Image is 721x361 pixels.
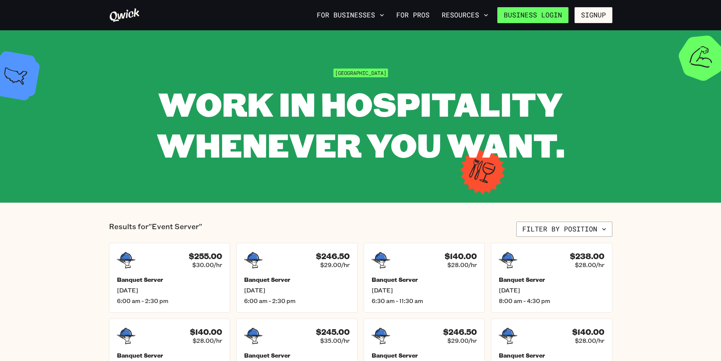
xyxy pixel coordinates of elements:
[572,327,604,337] h4: $140.00
[109,243,230,313] a: $255.00$30.00/hrBanquet Server[DATE]6:00 am - 2:30 pm
[439,9,491,22] button: Resources
[372,297,477,305] span: 6:30 am - 11:30 am
[244,286,350,294] span: [DATE]
[189,252,222,261] h4: $255.00
[497,7,568,23] a: Business Login
[193,337,222,344] span: $28.00/hr
[445,252,477,261] h4: $140.00
[372,352,477,359] h5: Banquet Server
[316,327,350,337] h4: $245.00
[364,243,485,313] a: $140.00$28.00/hrBanquet Server[DATE]6:30 am - 11:30 am
[499,352,604,359] h5: Banquet Server
[575,7,612,23] button: Signup
[447,337,477,344] span: $29.00/hr
[372,286,477,294] span: [DATE]
[190,327,222,337] h4: $140.00
[192,261,222,269] span: $30.00/hr
[157,82,565,166] span: WORK IN HOSPITALITY WHENEVER YOU WANT.
[117,286,223,294] span: [DATE]
[117,297,223,305] span: 6:00 am - 2:30 pm
[393,9,433,22] a: For Pros
[575,337,604,344] span: $28.00/hr
[316,252,350,261] h4: $246.50
[244,297,350,305] span: 6:00 am - 2:30 pm
[570,252,604,261] h4: $238.00
[314,9,387,22] button: For Businesses
[320,261,350,269] span: $29.00/hr
[372,276,477,283] h5: Banquet Server
[109,222,202,237] p: Results for "Event Server"
[491,243,612,313] a: $238.00$28.00/hrBanquet Server[DATE]8:00 am - 4:30 pm
[320,337,350,344] span: $35.00/hr
[516,222,612,237] button: Filter by position
[333,69,388,77] span: [GEOGRAPHIC_DATA]
[244,276,350,283] h5: Banquet Server
[499,286,604,294] span: [DATE]
[443,327,477,337] h4: $246.50
[117,276,223,283] h5: Banquet Server
[244,352,350,359] h5: Banquet Server
[236,243,358,313] a: $246.50$29.00/hrBanquet Server[DATE]6:00 am - 2:30 pm
[575,261,604,269] span: $28.00/hr
[499,297,604,305] span: 8:00 am - 4:30 pm
[447,261,477,269] span: $28.00/hr
[117,352,223,359] h5: Banquet Server
[499,276,604,283] h5: Banquet Server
